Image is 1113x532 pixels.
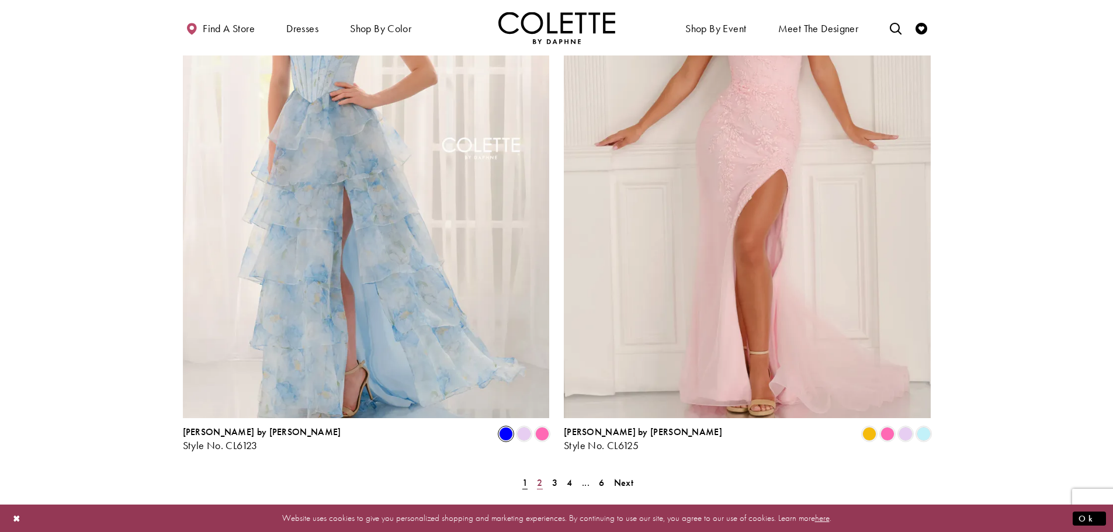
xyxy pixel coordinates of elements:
[862,427,876,441] i: Buttercup
[7,508,27,528] button: Close Dialog
[614,477,633,489] span: Next
[578,474,593,491] a: ...
[183,12,258,44] a: Find a store
[564,426,722,438] span: [PERSON_NAME] by [PERSON_NAME]
[286,23,318,34] span: Dresses
[685,23,746,34] span: Shop By Event
[522,477,528,489] span: 1
[564,427,722,451] div: Colette by Daphne Style No. CL6125
[913,12,930,44] a: Check Wishlist
[183,439,258,452] span: Style No. CL6123
[517,427,531,441] i: Lilac
[183,427,341,451] div: Colette by Daphne Style No. CL6123
[1073,511,1106,526] button: Submit Dialog
[775,12,862,44] a: Meet the designer
[498,12,615,44] img: Colette by Daphne
[347,12,414,44] span: Shop by color
[537,477,542,489] span: 2
[567,477,572,489] span: 4
[599,477,604,489] span: 6
[880,427,894,441] i: Pink
[563,474,575,491] a: Page 4
[815,512,830,524] a: here
[84,510,1029,526] p: Website uses cookies to give you personalized shopping and marketing experiences. By continuing t...
[350,23,411,34] span: Shop by color
[519,474,531,491] span: Current Page
[498,12,615,44] a: Visit Home Page
[682,12,749,44] span: Shop By Event
[552,477,557,489] span: 3
[899,427,913,441] i: Lilac
[778,23,859,34] span: Meet the designer
[499,427,513,441] i: Blue
[533,474,546,491] a: Page 2
[183,426,341,438] span: [PERSON_NAME] by [PERSON_NAME]
[611,474,637,491] a: Next Page
[887,12,904,44] a: Toggle search
[595,474,608,491] a: Page 6
[917,427,931,441] i: Light Blue
[203,23,255,34] span: Find a store
[535,427,549,441] i: Pink
[549,474,561,491] a: Page 3
[564,439,639,452] span: Style No. CL6125
[283,12,321,44] span: Dresses
[582,477,590,489] span: ...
